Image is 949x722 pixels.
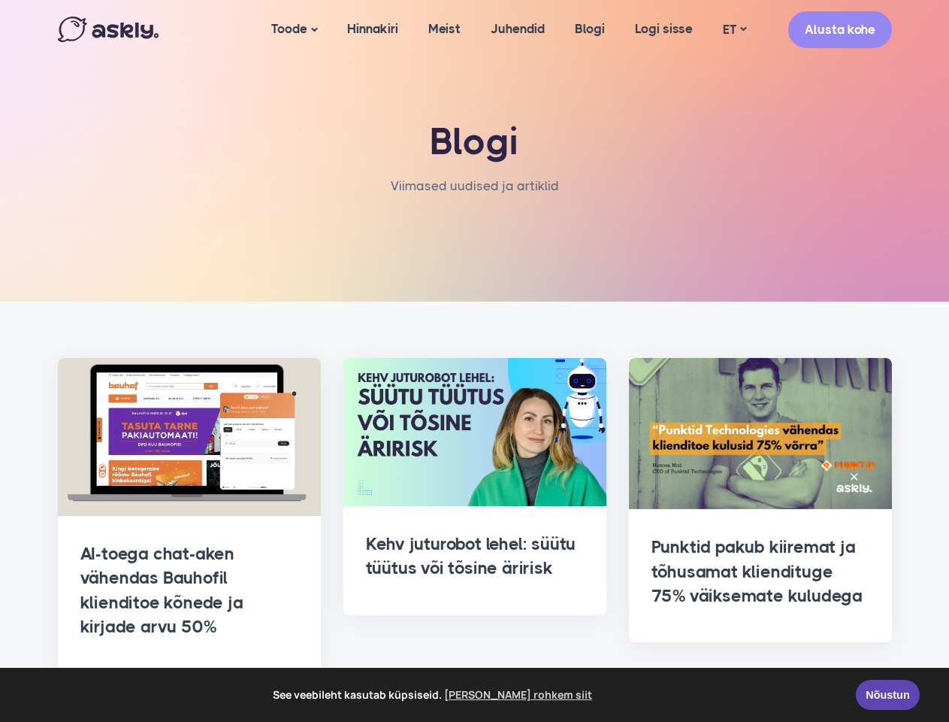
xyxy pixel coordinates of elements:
li: Viimased uudised ja artiklid [391,175,559,197]
nav: breadcrumb [391,175,559,212]
a: Kehv juturobot lehel: süütu tüütus või tõsine äririsk [366,534,576,578]
a: ET [708,19,761,41]
a: Nõustun [856,680,920,710]
a: Alusta kohe [788,11,892,48]
span: See veebileht kasutab küpsiseid. [22,684,845,706]
h1: Blogi [201,120,749,164]
a: learn more about cookies [442,684,594,706]
a: AI-toega chat-aken vähendas Bauhofil klienditoe kõnede ja kirjade arvu 50% [80,544,243,637]
img: Askly [58,17,159,42]
a: Punktid pakub kiiremat ja tõhusamat kliendituge 75% väiksemate kuludega [651,537,863,605]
